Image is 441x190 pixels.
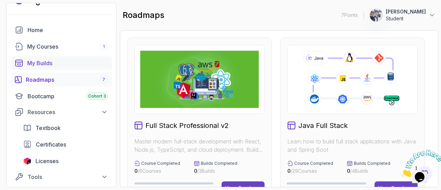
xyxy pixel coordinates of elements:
[134,168,137,174] span: 0
[287,168,333,174] p: / 29 Courses
[28,92,108,100] div: Bootcamp
[36,140,66,149] span: Certificates
[386,8,426,15] p: [PERSON_NAME]
[27,42,108,51] div: My Courses
[194,168,197,174] span: 0
[141,161,180,166] p: Course Completed
[26,76,108,84] div: Roadmaps
[88,93,106,99] span: Cohort 3
[341,12,358,19] p: 7 Points
[370,9,383,22] img: user profile image
[145,121,229,130] h2: Full Stack Professional v2
[27,59,108,67] div: My Builds
[28,26,108,34] div: Home
[287,168,290,174] span: 0
[369,8,435,22] button: user profile image[PERSON_NAME]Student
[28,108,108,116] div: Resources
[3,3,45,30] img: Chat attention grabber
[35,124,61,132] span: Textbook
[19,121,112,135] a: textbook
[194,168,237,174] p: / 3 Builds
[347,168,390,174] p: / 4 Builds
[347,168,350,174] span: 0
[201,161,237,166] p: Builds Completed
[11,56,112,70] a: builds
[11,171,112,183] button: Tools
[11,73,112,87] a: roadmaps
[354,161,390,166] p: Builds Completed
[35,157,59,165] span: Licenses
[287,137,418,154] p: Learn how to build full stack applications with Java and Spring Boot
[140,51,259,108] img: Full Stack Professional v2
[103,44,105,49] span: 1
[19,138,112,151] a: certificates
[134,168,180,174] p: / 6 Courses
[294,161,333,166] p: Course Completed
[11,89,112,103] a: bootcamp
[134,137,265,154] p: Master modern full-stack development with React, Node.js, TypeScript, and cloud deployment. Build...
[28,173,108,181] div: Tools
[23,158,31,164] img: jetbrains icon
[19,154,112,168] a: licenses
[11,40,112,53] a: courses
[3,3,6,9] span: 1
[123,10,164,21] h2: roadmaps
[11,23,112,37] a: home
[11,106,112,118] button: Resources
[298,121,348,130] h2: Java Full Stack
[102,77,105,82] span: 7
[398,147,441,180] iframe: chat widget
[386,15,426,22] p: Student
